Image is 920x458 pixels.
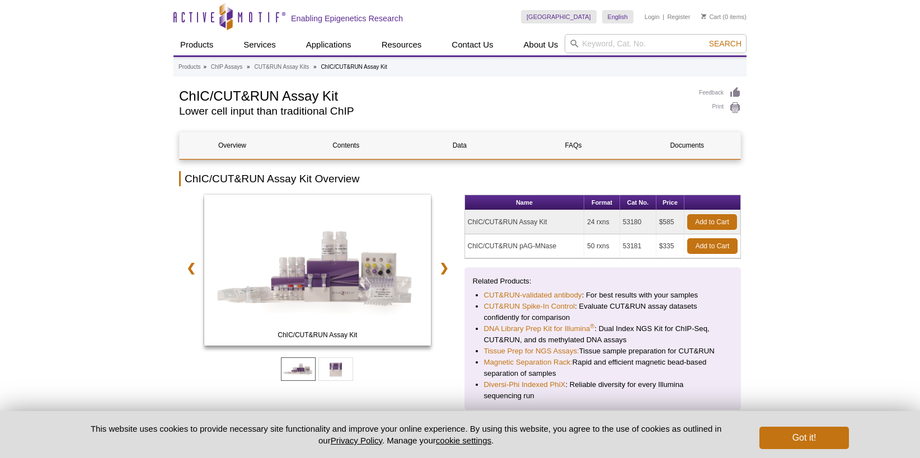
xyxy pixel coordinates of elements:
[179,171,741,186] h2: ChIC/CUT&RUN Assay Kit Overview
[620,210,656,234] td: 53180
[620,234,656,258] td: 53181
[313,64,317,70] li: »
[484,357,722,379] li: Rapid and efficient magnetic bead-based separation of samples
[436,436,491,445] button: cookie settings
[204,195,431,349] a: ChIC/CUT&RUN Assay Kit
[179,87,688,103] h1: ChIC/CUT&RUN Assay Kit
[484,357,572,368] a: Magnetic Separation Rack:
[656,210,684,234] td: $585
[179,62,200,72] a: Products
[179,255,203,281] a: ❮
[484,379,566,390] a: Diversi-Phi Indexed PhiX
[709,39,741,48] span: Search
[484,346,722,357] li: Tissue sample preparation for CUT&RUN
[687,238,738,254] a: Add to Cart
[759,427,849,449] button: Got it!
[517,34,565,55] a: About Us
[699,87,741,99] a: Feedback
[584,234,619,258] td: 50 rxns
[484,323,722,346] li: : Dual Index NGS Kit for ChIP-Seq, CUT&RUN, and ds methylated DNA assays
[484,301,722,323] li: : Evaluate CUT&RUN assay datasets confidently for comparison
[465,234,585,258] td: ChIC/CUT&RUN pAG-MNase
[699,102,741,114] a: Print
[204,195,431,346] img: ChIC/CUT&RUN Assay Kit
[656,195,684,210] th: Price
[291,13,403,23] h2: Enabling Epigenetics Research
[590,323,594,329] sup: ®
[293,132,398,159] a: Contents
[645,13,660,21] a: Login
[211,62,243,72] a: ChIP Assays
[656,234,684,258] td: $335
[484,323,595,334] a: DNA Library Prep Kit for Illumina®
[484,346,579,357] a: Tissue Prep for NGS Assays:
[565,34,747,53] input: Keyword, Cat. No.
[473,276,733,287] p: Related Products:
[620,195,656,210] th: Cat No.
[299,34,358,55] a: Applications
[667,13,690,21] a: Register
[701,13,706,19] img: Your Cart
[465,210,585,234] td: ChIC/CUT&RUN Assay Kit
[254,62,309,72] a: CUT&RUN Assay Kits
[247,64,250,70] li: »
[521,10,597,23] a: [GEOGRAPHIC_DATA]
[237,34,283,55] a: Services
[375,34,429,55] a: Resources
[701,10,747,23] li: (0 items)
[203,64,206,70] li: »
[602,10,633,23] a: English
[584,195,619,210] th: Format
[635,132,740,159] a: Documents
[484,379,722,402] li: : Reliable diversity for every Illumina sequencing run
[521,132,626,159] a: FAQs
[331,436,382,445] a: Privacy Policy
[484,290,582,301] a: CUT&RUN-validated antibody
[445,34,500,55] a: Contact Us
[687,214,737,230] a: Add to Cart
[180,132,285,159] a: Overview
[173,34,220,55] a: Products
[465,195,585,210] th: Name
[321,64,387,70] li: ChIC/CUT&RUN Assay Kit
[206,329,428,341] span: ChIC/CUT&RUN Assay Kit
[407,132,512,159] a: Data
[484,290,722,301] li: : For best results with your samples
[71,423,741,446] p: This website uses cookies to provide necessary site functionality and improve your online experie...
[584,210,619,234] td: 24 rxns
[701,13,721,21] a: Cart
[663,10,664,23] li: |
[179,106,688,116] h2: Lower cell input than traditional ChIP
[432,255,456,281] a: ❯
[706,39,745,49] button: Search
[484,301,575,312] a: CUT&RUN Spike-In Control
